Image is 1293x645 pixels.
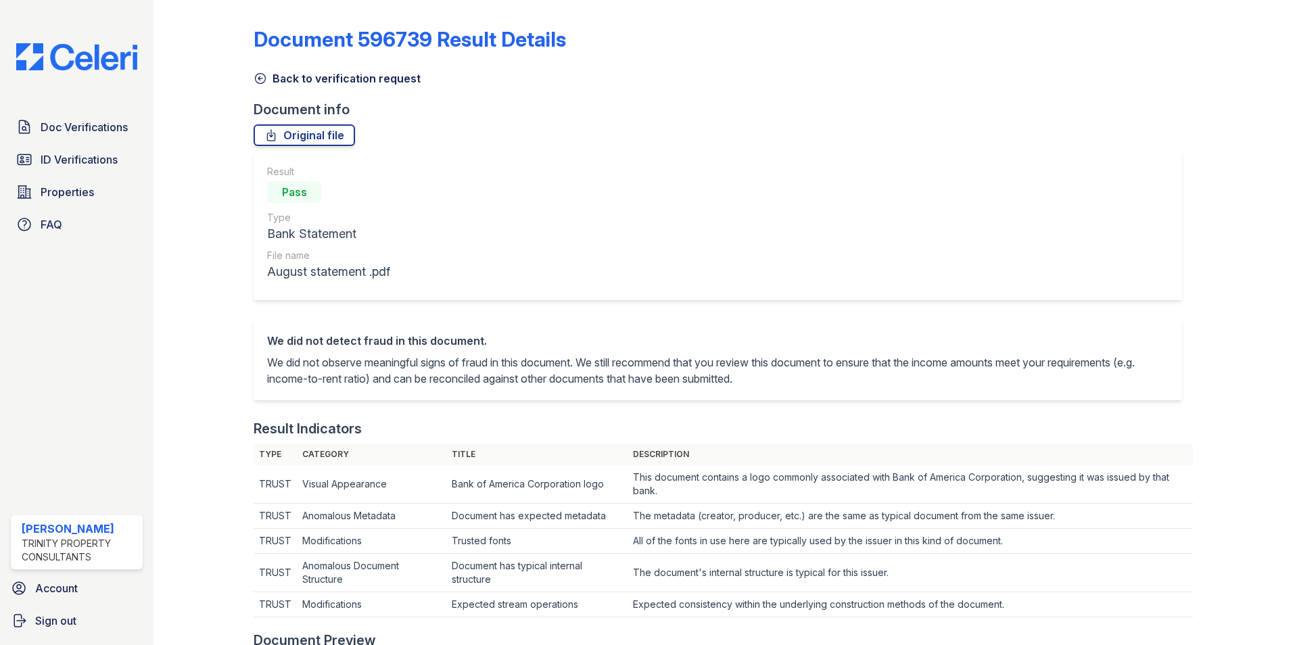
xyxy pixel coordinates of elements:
[297,592,446,617] td: Modifications
[267,333,1169,349] div: We did not detect fraud in this document.
[11,178,143,206] a: Properties
[297,554,446,592] td: Anomalous Document Structure
[267,181,321,203] div: Pass
[267,224,390,243] div: Bank Statement
[446,444,628,465] th: Title
[446,529,628,554] td: Trusted fonts
[628,465,1193,504] td: This document contains a logo commonly associated with Bank of America Corporation, suggesting it...
[254,100,1193,119] div: Document info
[297,444,446,465] th: Category
[41,184,94,200] span: Properties
[35,580,78,596] span: Account
[254,27,566,51] a: Document 596739 Result Details
[41,151,118,168] span: ID Verifications
[41,119,128,135] span: Doc Verifications
[5,43,148,70] img: CE_Logo_Blue-a8612792a0a2168367f1c8372b55b34899dd931a85d93a1a3d3e32e68fde9ad4.png
[22,521,137,537] div: [PERSON_NAME]
[628,554,1193,592] td: The document's internal structure is typical for this issuer.
[297,504,446,529] td: Anomalous Metadata
[267,249,390,262] div: File name
[22,537,137,564] div: Trinity Property Consultants
[11,146,143,173] a: ID Verifications
[297,529,446,554] td: Modifications
[254,529,297,554] td: TRUST
[267,165,390,178] div: Result
[254,465,297,504] td: TRUST
[11,211,143,238] a: FAQ
[628,504,1193,529] td: The metadata (creator, producer, etc.) are the same as typical document from the same issuer.
[5,607,148,634] a: Sign out
[254,444,297,465] th: Type
[267,211,390,224] div: Type
[254,124,355,146] a: Original file
[446,554,628,592] td: Document has typical internal structure
[628,592,1193,617] td: Expected consistency within the underlying construction methods of the document.
[254,419,362,438] div: Result Indicators
[254,554,297,592] td: TRUST
[446,465,628,504] td: Bank of America Corporation logo
[628,444,1193,465] th: Description
[11,114,143,141] a: Doc Verifications
[297,465,446,504] td: Visual Appearance
[446,592,628,617] td: Expected stream operations
[254,70,421,87] a: Back to verification request
[41,216,62,233] span: FAQ
[446,504,628,529] td: Document has expected metadata
[5,575,148,602] a: Account
[35,613,76,629] span: Sign out
[254,592,297,617] td: TRUST
[267,354,1169,387] p: We did not observe meaningful signs of fraud in this document. We still recommend that you review...
[628,529,1193,554] td: All of the fonts in use here are typically used by the issuer in this kind of document.
[254,504,297,529] td: TRUST
[267,262,390,281] div: August statement .pdf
